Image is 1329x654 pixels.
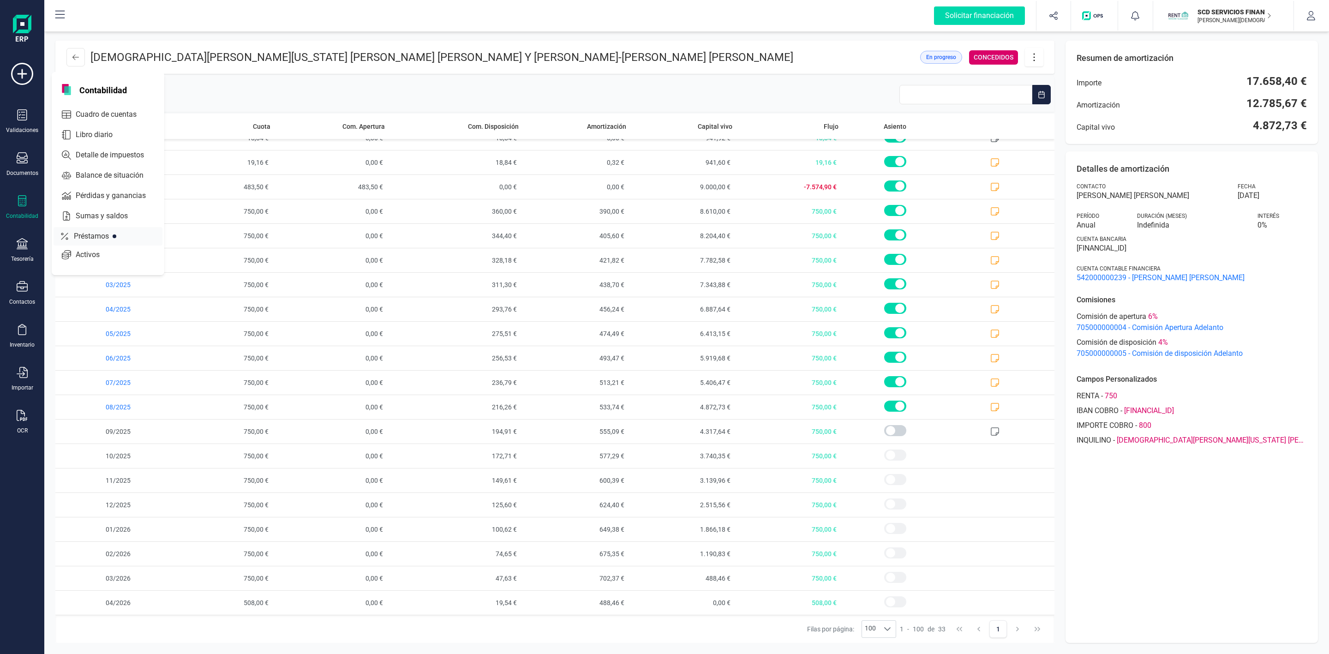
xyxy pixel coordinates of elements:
[72,150,161,161] span: Detalle de impuestos
[168,395,274,419] span: 750,00 €
[389,444,522,468] span: 172,71 €
[274,175,389,199] span: 483,50 €
[1077,405,1307,416] div: -
[342,122,385,131] span: Com. Apertura
[736,517,842,541] span: 750,00 €
[736,420,842,444] span: 750,00 €
[55,346,168,370] span: 06/2025
[1257,212,1279,220] span: Interés
[389,199,522,223] span: 360,00 €
[1158,337,1168,348] span: 4 %
[1077,435,1307,446] div: -
[389,542,522,566] span: 74,65 €
[1077,348,1307,359] span: 705000000005 - Comisión de disposición Adelanto
[168,566,274,590] span: 750,00 €
[1077,374,1307,385] p: Campos Personalizados
[884,122,906,131] span: Asiento
[168,468,274,492] span: 750,00 €
[55,395,168,419] span: 08/2025
[522,175,629,199] span: 0,00 €
[1197,7,1271,17] p: SCD SERVICIOS FINANCIEROS SL
[389,224,522,248] span: 344,40 €
[274,248,389,272] span: 0,00 €
[389,150,522,174] span: 18,84 €
[522,566,629,590] span: 702,37 €
[1077,294,1307,306] p: Comisiones
[253,122,270,131] span: Cuota
[468,122,519,131] span: Com. Disposición
[736,273,842,297] span: 750,00 €
[1168,6,1188,26] img: SC
[274,420,389,444] span: 0,00 €
[1197,17,1271,24] p: [PERSON_NAME][DEMOGRAPHIC_DATA][DEMOGRAPHIC_DATA]
[736,322,842,346] span: 750,00 €
[1082,11,1107,20] img: Logo de OPS
[630,346,736,370] span: 5.919,68 €
[736,591,842,615] span: 508,00 €
[1009,620,1027,638] button: Next Page
[522,493,629,517] span: 624,40 €
[522,591,629,615] span: 488,46 €
[630,566,736,590] span: 488,46 €
[389,322,522,346] span: 275,51 €
[72,109,153,120] span: Cuadro de cuentas
[55,591,168,615] span: 04/2026
[630,273,736,297] span: 7.343,88 €
[55,371,168,395] span: 07/2025
[389,493,522,517] span: 125,60 €
[951,620,968,638] button: First Page
[630,395,736,419] span: 4.872,73 €
[389,371,522,395] span: 236,79 €
[168,297,274,321] span: 750,00 €
[168,175,274,199] span: 483,50 €
[862,621,879,637] span: 100
[389,420,522,444] span: 194,91 €
[913,624,924,634] span: 100
[736,493,842,517] span: 750,00 €
[389,297,522,321] span: 293,76 €
[1117,435,1307,446] span: [DEMOGRAPHIC_DATA][PERSON_NAME][US_STATE] [PERSON_NAME] [PERSON_NAME] Y [PERSON_NAME]
[522,346,629,370] span: 493,47 €
[55,542,168,566] span: 02/2026
[630,175,736,199] span: 9.000,00 €
[274,468,389,492] span: 0,00 €
[630,517,736,541] span: 1.866,18 €
[1257,220,1307,231] span: 0 %
[1077,243,1307,254] span: [FINANCIAL_ID]
[522,395,629,419] span: 533,74 €
[17,427,28,434] div: OCR
[274,322,389,346] span: 0,00 €
[1164,1,1282,30] button: SCSCD SERVICIOS FINANCIEROS SL[PERSON_NAME][DEMOGRAPHIC_DATA][DEMOGRAPHIC_DATA]
[736,444,842,468] span: 750,00 €
[6,169,38,177] div: Documentos
[807,620,897,638] div: Filas por página:
[72,170,160,181] span: Balance de situación
[55,297,168,321] span: 04/2025
[1139,420,1151,431] span: 800
[522,273,629,297] span: 438,70 €
[55,493,168,517] span: 12/2025
[389,248,522,272] span: 328,18 €
[736,468,842,492] span: 750,00 €
[55,444,168,468] span: 10/2025
[168,542,274,566] span: 750,00 €
[923,1,1036,30] button: Solicitar financiación
[274,273,389,297] span: 0,00 €
[389,591,522,615] span: 19,54 €
[736,297,842,321] span: 750,00 €
[72,210,144,222] span: Sumas y saldos
[274,591,389,615] span: 0,00 €
[630,248,736,272] span: 7.782,58 €
[1077,235,1126,243] span: Cuenta bancaria
[274,493,389,517] span: 0,00 €
[736,224,842,248] span: 750,00 €
[1238,190,1259,201] span: [DATE]
[1253,118,1307,133] span: 4.872,73 €
[522,199,629,223] span: 390,00 €
[389,468,522,492] span: 149,61 €
[736,395,842,419] span: 750,00 €
[587,122,626,131] span: Amortización
[72,190,162,201] span: Pérdidas y ganancias
[168,517,274,541] span: 750,00 €
[274,566,389,590] span: 0,00 €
